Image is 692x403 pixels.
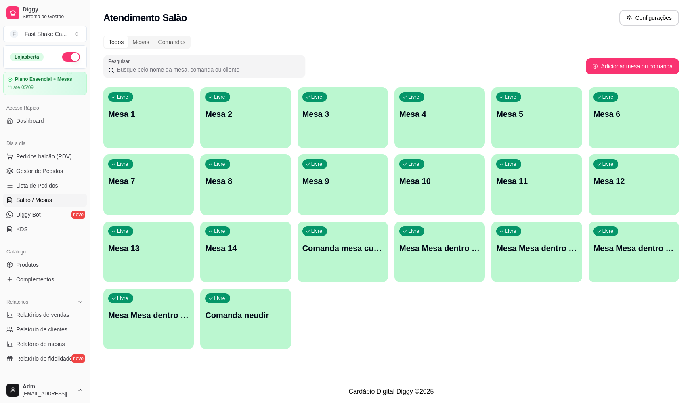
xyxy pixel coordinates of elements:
p: Mesa Mesa dentro azul [399,243,480,254]
p: Mesa 4 [399,108,480,120]
button: Adm[EMAIL_ADDRESS][DOMAIN_NAME] [3,380,87,400]
div: Fast Shake Ca ... [25,30,67,38]
span: Produtos [16,261,39,269]
p: Livre [408,161,419,167]
button: LivreMesa Mesa dentro azul [394,222,485,282]
button: LivreMesa Mesa dentro vermelha [103,289,194,349]
p: Livre [214,94,225,100]
p: Livre [408,228,419,234]
span: Sistema de Gestão [23,13,84,20]
span: Relatório de mesas [16,340,65,348]
article: Plano Essencial + Mesas [15,76,72,82]
a: Dashboard [3,114,87,127]
div: Comandas [154,36,190,48]
span: Dashboard [16,117,44,125]
p: Livre [602,94,614,100]
button: LivreMesa 13 [103,222,194,282]
span: [EMAIL_ADDRESS][DOMAIN_NAME] [23,390,74,397]
span: Relatório de fidelidade [16,354,72,363]
p: Mesa 9 [302,175,383,187]
p: Comanda mesa cupim [302,243,383,254]
a: Produtos [3,258,87,271]
p: Livre [505,228,516,234]
a: Relatório de mesas [3,338,87,350]
div: Gerenciar [3,375,87,388]
div: Mesas [128,36,153,48]
a: Complementos [3,273,87,286]
span: Pedidos balcão (PDV) [16,152,72,160]
p: Comanda neudir [205,310,286,321]
label: Pesquisar [108,58,132,65]
div: Loja aberta [10,53,44,61]
button: LivreMesa 3 [298,87,388,148]
article: até 05/09 [13,84,34,91]
h2: Atendimento Salão [103,11,187,24]
button: LivreMesa 7 [103,154,194,215]
p: Mesa 3 [302,108,383,120]
span: KDS [16,225,28,233]
span: Adm [23,383,74,390]
p: Mesa 1 [108,108,189,120]
p: Mesa 14 [205,243,286,254]
button: LivreMesa 6 [589,87,679,148]
p: Mesa 6 [593,108,674,120]
span: Relatórios de vendas [16,311,69,319]
p: Livre [117,228,128,234]
a: Lista de Pedidos [3,179,87,192]
p: Livre [602,228,614,234]
span: Diggy Bot [16,211,41,219]
a: Relatório de fidelidadenovo [3,352,87,365]
button: LivreMesa 9 [298,154,388,215]
p: Mesa 8 [205,175,286,187]
span: Salão / Mesas [16,196,52,204]
div: Acesso Rápido [3,101,87,114]
span: Relatório de clientes [16,325,67,333]
span: Relatórios [6,299,28,305]
button: LivreMesa 4 [394,87,485,148]
span: Gestor de Pedidos [16,167,63,175]
span: Lista de Pedidos [16,181,58,190]
button: LivreMesa 14 [200,222,291,282]
button: LivreMesa 11 [491,154,582,215]
p: Mesa 13 [108,243,189,254]
p: Mesa 7 [108,175,189,187]
button: LivreMesa 12 [589,154,679,215]
footer: Cardápio Digital Diggy © 2025 [90,380,692,403]
a: Relatórios de vendas [3,308,87,321]
span: Complementos [16,275,54,283]
p: Mesa 11 [496,175,577,187]
a: Gestor de Pedidos [3,165,87,177]
button: LivreComanda mesa cupim [298,222,388,282]
button: Pedidos balcão (PDV) [3,150,87,163]
span: Diggy [23,6,84,13]
p: Livre [311,228,323,234]
p: Mesa Mesa dentro laranja [496,243,577,254]
p: Livre [214,228,225,234]
div: Todos [104,36,128,48]
button: Select a team [3,26,87,42]
button: LivreMesa Mesa dentro verde [589,222,679,282]
a: Diggy Botnovo [3,208,87,221]
p: Livre [117,161,128,167]
p: Livre [408,94,419,100]
p: Livre [311,94,323,100]
a: Salão / Mesas [3,194,87,207]
p: Livre [117,94,128,100]
p: Mesa Mesa dentro verde [593,243,674,254]
p: Livre [602,161,614,167]
p: Livre [214,295,225,302]
button: LivreMesa 5 [491,87,582,148]
a: Relatório de clientes [3,323,87,336]
button: Adicionar mesa ou comanda [586,58,679,74]
p: Mesa 2 [205,108,286,120]
a: Plano Essencial + Mesasaté 05/09 [3,72,87,95]
a: DiggySistema de Gestão [3,3,87,23]
button: LivreMesa Mesa dentro laranja [491,222,582,282]
button: LivreMesa 2 [200,87,291,148]
input: Pesquisar [114,65,300,74]
span: F [10,30,18,38]
button: Configurações [619,10,679,26]
div: Catálogo [3,245,87,258]
p: Mesa 5 [496,108,577,120]
button: LivreMesa 10 [394,154,485,215]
